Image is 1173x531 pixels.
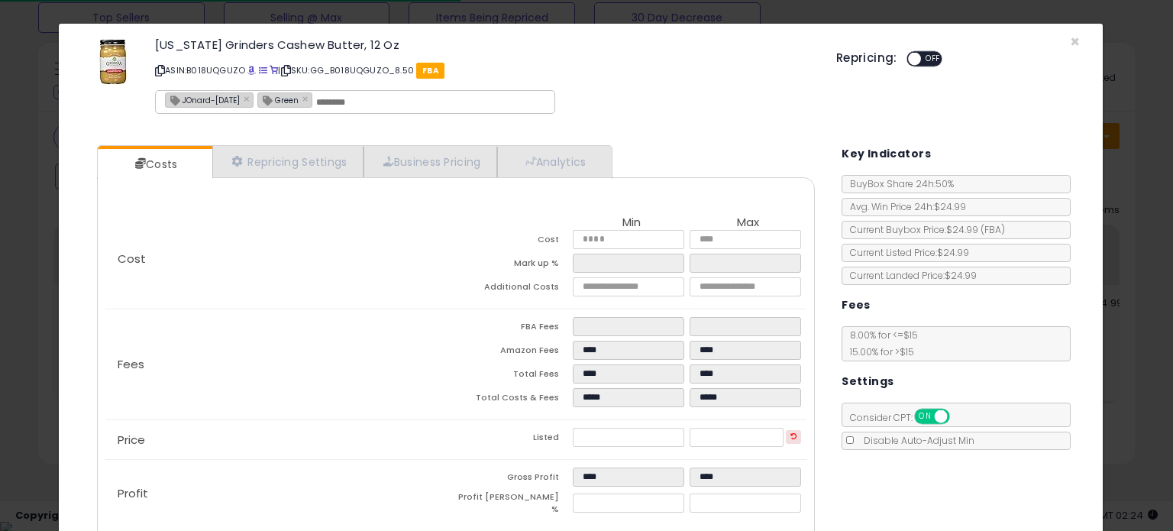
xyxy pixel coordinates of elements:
[948,410,972,423] span: OFF
[456,341,573,364] td: Amazon Fees
[244,92,253,105] a: ×
[981,223,1005,236] span: ( FBA )
[842,345,914,358] span: 15.00 % for > $15
[842,144,931,164] h5: Key Indicators
[456,230,573,254] td: Cost
[247,64,256,76] a: BuyBox page
[456,388,573,412] td: Total Costs & Fees
[259,64,267,76] a: All offer listings
[456,491,573,520] td: Profit [PERSON_NAME] %
[1070,31,1080,53] span: ×
[105,358,456,371] p: Fees
[842,223,1005,236] span: Current Buybox Price:
[456,468,573,491] td: Gross Profit
[946,223,1005,236] span: $24.99
[302,92,312,105] a: ×
[842,329,918,358] span: 8.00 % for <= $15
[364,146,497,177] a: Business Pricing
[155,58,813,83] p: ASIN: B018UQGUZO | SKU: GG_B018UQGUZO_8.50
[416,63,444,79] span: FBA
[456,317,573,341] td: FBA Fees
[842,296,871,315] h5: Fees
[497,146,610,177] a: Analytics
[212,146,364,177] a: Repricing Settings
[456,428,573,452] td: Listed
[921,53,945,66] span: OFF
[166,93,240,106] span: JOnard-[DATE]
[456,254,573,277] td: Mark up %
[842,372,893,391] h5: Settings
[258,93,299,106] span: Green
[270,64,278,76] a: Your listing only
[105,434,456,446] p: Price
[573,216,690,230] th: Min
[842,269,977,282] span: Current Landed Price: $24.99
[105,487,456,500] p: Profit
[98,149,211,180] a: Costs
[456,277,573,301] td: Additional Costs
[842,411,970,424] span: Consider CPT:
[842,200,966,213] span: Avg. Win Price 24h: $24.99
[842,246,969,259] span: Current Listed Price: $24.99
[105,253,456,265] p: Cost
[842,177,954,190] span: BuyBox Share 24h: 50%
[155,39,813,50] h3: [US_STATE] Grinders Cashew Butter, 12 Oz
[916,410,935,423] span: ON
[836,52,897,64] h5: Repricing:
[99,39,127,85] img: 51OjVSSU+ML._SL60_.jpg
[856,434,974,447] span: Disable Auto-Adjust Min
[690,216,806,230] th: Max
[456,364,573,388] td: Total Fees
